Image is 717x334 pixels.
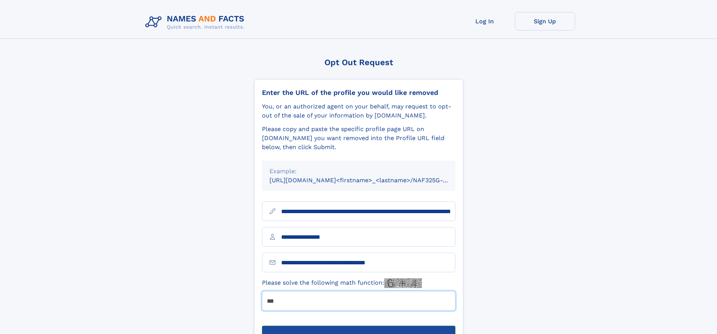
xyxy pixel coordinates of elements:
[455,12,515,31] a: Log In
[254,58,463,67] div: Opt Out Request
[269,177,470,184] small: [URL][DOMAIN_NAME]<firstname>_<lastname>/NAF325G-xxxxxxxx
[262,102,455,120] div: You, or an authorized agent on your behalf, may request to opt-out of the sale of your informatio...
[515,12,575,31] a: Sign Up
[142,12,251,32] img: Logo Names and Facts
[269,167,448,176] div: Example:
[262,88,455,97] div: Enter the URL of the profile you would like removed
[262,125,455,152] div: Please copy and paste the specific profile page URL on [DOMAIN_NAME] you want removed into the Pr...
[262,278,422,288] label: Please solve the following math function:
